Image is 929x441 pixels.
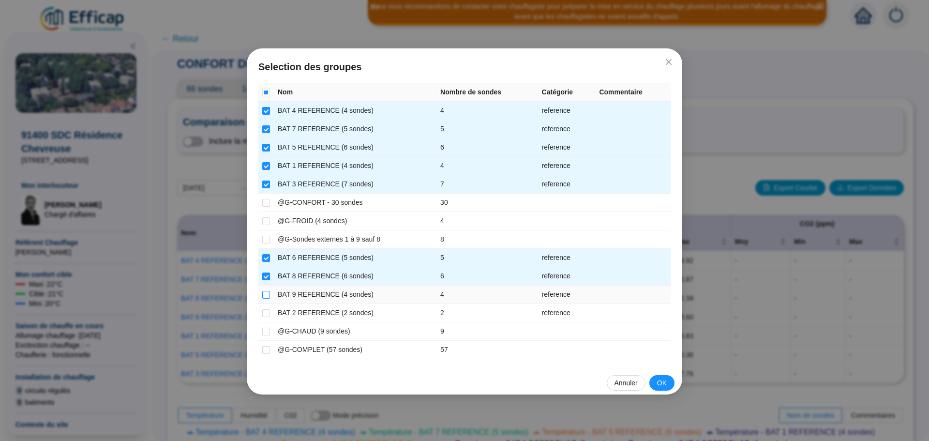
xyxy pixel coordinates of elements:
[274,83,436,102] th: Nom
[595,83,671,102] th: Commentaire
[436,230,538,249] td: 8
[538,175,596,194] td: reference
[538,267,596,286] td: reference
[274,322,436,341] td: @G-CHAUD (9 sondes)
[538,304,596,322] td: reference
[436,157,538,175] td: 4
[436,212,538,230] td: 4
[538,157,596,175] td: reference
[258,60,671,74] span: Selection des groupes
[538,83,596,102] th: Catégorie
[274,157,436,175] td: BAT 1 REFERENCE (4 sondes)
[274,341,436,359] td: @G-COMPLET (57 sondes)
[538,120,596,138] td: reference
[274,138,436,157] td: BAT 5 REFERENCE (6 sondes)
[661,58,676,66] span: Fermer
[274,175,436,194] td: BAT 3 REFERENCE (7 sondes)
[436,120,538,138] td: 5
[538,138,596,157] td: reference
[274,212,436,230] td: @G-FROID (4 sondes)
[657,378,667,388] span: OK
[665,58,673,66] span: close
[274,286,436,304] td: BAT 9 REFERENCE (4 sondes)
[436,83,538,102] th: Nombre de sondes
[274,120,436,138] td: BAT 7 REFERENCE (5 sondes)
[436,194,538,212] td: 30
[661,54,676,70] button: Close
[274,230,436,249] td: @G-Sondes externes 1 à 9 sauf 8
[436,286,538,304] td: 4
[436,341,538,359] td: 57
[649,375,674,391] button: OK
[274,102,436,120] td: BAT 4 REFERENCE (4 sondes)
[436,102,538,120] td: 4
[274,249,436,267] td: BAT 6 REFERENCE (5 sondes)
[436,304,538,322] td: 2
[274,304,436,322] td: BAT 2 REFERENCE (2 sondes)
[607,375,645,391] button: Annuler
[538,249,596,267] td: reference
[436,249,538,267] td: 5
[436,267,538,286] td: 6
[614,378,638,388] span: Annuler
[436,322,538,341] td: 9
[274,194,436,212] td: @G-CONFORT - 30 sondes
[436,138,538,157] td: 6
[538,286,596,304] td: reference
[538,102,596,120] td: reference
[274,267,436,286] td: BAT 8 REFERENCE (6 sondes)
[436,175,538,194] td: 7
